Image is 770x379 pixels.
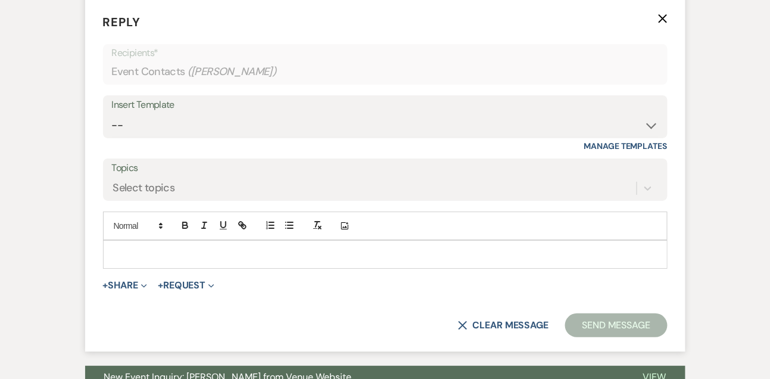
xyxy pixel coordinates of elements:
button: Send Message [565,313,667,337]
span: ( [PERSON_NAME] ) [188,64,277,80]
div: Insert Template [112,97,659,114]
div: Select topics [113,180,175,196]
a: Manage Templates [584,141,668,151]
span: + [158,281,163,290]
button: Clear message [458,321,548,330]
span: + [103,281,108,290]
button: Request [158,281,214,290]
button: Share [103,281,148,290]
label: Topics [112,160,659,177]
p: Recipients* [112,45,659,61]
span: Reply [103,14,141,30]
div: Event Contacts [112,60,659,83]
